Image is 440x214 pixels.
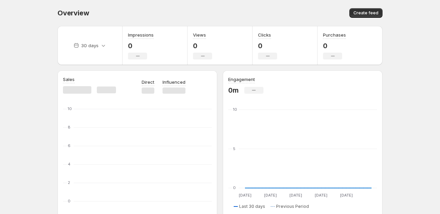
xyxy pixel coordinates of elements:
[81,42,99,49] p: 30 days
[68,180,70,185] text: 2
[264,193,277,198] text: [DATE]
[315,193,327,198] text: [DATE]
[233,107,237,112] text: 10
[239,193,251,198] text: [DATE]
[128,42,154,50] p: 0
[228,76,255,83] h3: Engagement
[353,10,378,16] span: Create feed
[233,185,236,190] text: 0
[276,204,309,209] span: Previous Period
[142,79,154,85] p: Direct
[163,79,185,85] p: Influenced
[68,143,70,148] text: 6
[68,106,72,111] text: 10
[68,162,70,166] text: 4
[228,86,239,94] p: 0m
[340,193,353,198] text: [DATE]
[239,204,265,209] span: Last 30 days
[258,31,271,38] h3: Clicks
[128,31,154,38] h3: Impressions
[63,76,75,83] h3: Sales
[323,31,346,38] h3: Purchases
[258,42,277,50] p: 0
[289,193,302,198] text: [DATE]
[233,146,235,151] text: 5
[68,199,70,203] text: 0
[68,125,70,130] text: 8
[193,42,212,50] p: 0
[323,42,346,50] p: 0
[57,9,89,17] span: Overview
[349,8,383,18] button: Create feed
[193,31,206,38] h3: Views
